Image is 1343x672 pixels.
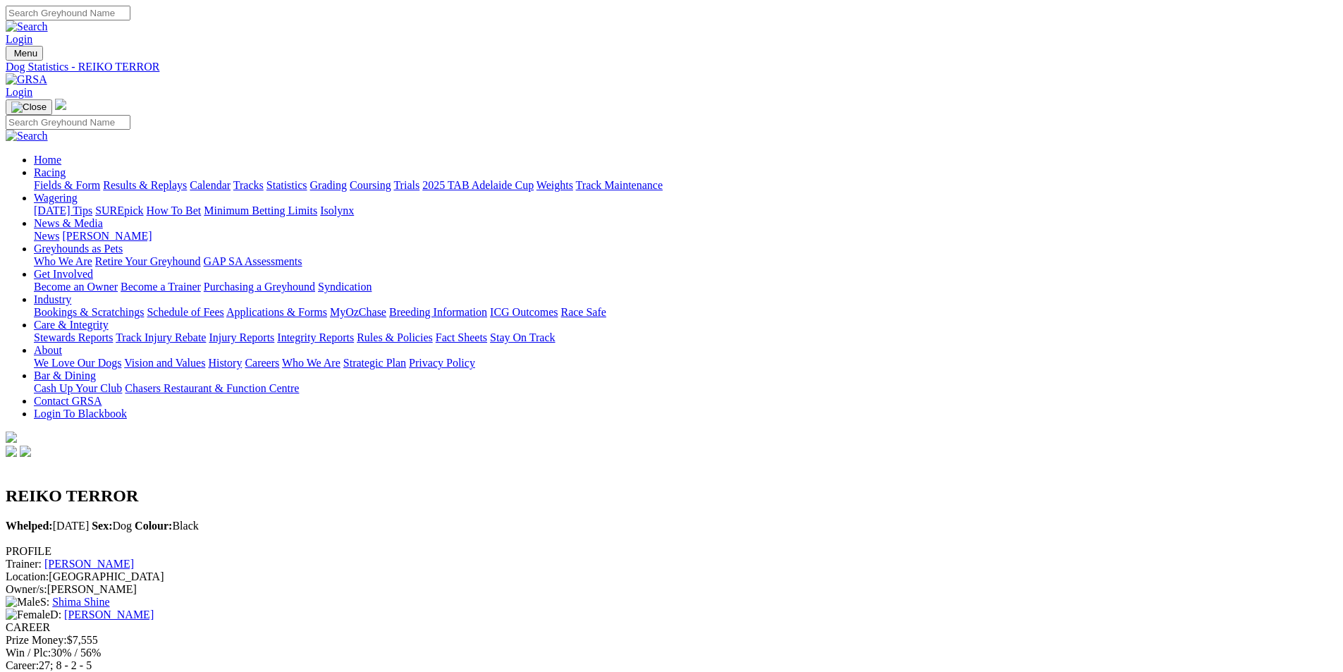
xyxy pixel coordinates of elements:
[6,33,32,45] a: Login
[64,609,154,621] a: [PERSON_NAME]
[6,647,1337,659] div: 30% / 56%
[34,357,121,369] a: We Love Our Dogs
[6,432,17,443] img: logo-grsa-white.png
[6,659,1337,672] div: 27; 8 - 2 - 5
[11,102,47,113] img: Close
[6,520,53,532] b: Whelped:
[6,583,47,595] span: Owner/s:
[209,331,274,343] a: Injury Reports
[34,408,127,420] a: Login To Blackbook
[320,204,354,216] a: Isolynx
[34,281,118,293] a: Become an Owner
[6,634,67,646] span: Prize Money:
[6,520,89,532] span: [DATE]
[34,344,62,356] a: About
[34,255,92,267] a: Who We Are
[6,647,51,659] span: Win / Plc:
[103,179,187,191] a: Results & Replays
[34,395,102,407] a: Contact GRSA
[422,179,534,191] a: 2025 TAB Adelaide Cup
[34,331,1337,344] div: Care & Integrity
[116,331,206,343] a: Track Injury Rebate
[34,179,100,191] a: Fields & Form
[34,243,123,255] a: Greyhounds as Pets
[62,230,152,242] a: [PERSON_NAME]
[560,306,606,318] a: Race Safe
[6,659,39,671] span: Career:
[389,306,487,318] a: Breeding Information
[34,217,103,229] a: News & Media
[6,130,48,142] img: Search
[6,86,32,98] a: Login
[92,520,132,532] span: Dog
[135,520,199,532] span: Black
[14,48,37,59] span: Menu
[34,204,1337,217] div: Wagering
[204,255,302,267] a: GAP SA Assessments
[245,357,279,369] a: Careers
[409,357,475,369] a: Privacy Policy
[310,179,347,191] a: Grading
[147,204,202,216] a: How To Bet
[318,281,372,293] a: Syndication
[34,357,1337,369] div: About
[6,99,52,115] button: Toggle navigation
[95,255,201,267] a: Retire Your Greyhound
[34,154,61,166] a: Home
[6,570,49,582] span: Location:
[125,382,299,394] a: Chasers Restaurant & Function Centre
[34,230,1337,243] div: News & Media
[20,446,31,457] img: twitter.svg
[190,179,231,191] a: Calendar
[6,46,43,61] button: Toggle navigation
[6,609,61,621] span: D:
[6,6,130,20] input: Search
[34,382,122,394] a: Cash Up Your Club
[350,179,391,191] a: Coursing
[6,634,1337,647] div: $7,555
[147,306,223,318] a: Schedule of Fees
[330,306,386,318] a: MyOzChase
[34,382,1337,395] div: Bar & Dining
[34,369,96,381] a: Bar & Dining
[343,357,406,369] a: Strategic Plan
[277,331,354,343] a: Integrity Reports
[34,306,1337,319] div: Industry
[92,520,112,532] b: Sex:
[226,306,327,318] a: Applications & Forms
[34,268,93,280] a: Get Involved
[34,306,144,318] a: Bookings & Scratchings
[6,487,1337,506] h2: REIKO TERROR
[34,192,78,204] a: Wagering
[34,230,59,242] a: News
[6,446,17,457] img: facebook.svg
[208,357,242,369] a: History
[44,558,134,570] a: [PERSON_NAME]
[95,204,143,216] a: SUREpick
[6,583,1337,596] div: [PERSON_NAME]
[55,99,66,110] img: logo-grsa-white.png
[34,179,1337,192] div: Racing
[6,115,130,130] input: Search
[357,331,433,343] a: Rules & Policies
[34,319,109,331] a: Care & Integrity
[393,179,419,191] a: Trials
[52,596,109,608] a: Shima Shine
[436,331,487,343] a: Fact Sheets
[204,281,315,293] a: Purchasing a Greyhound
[204,204,317,216] a: Minimum Betting Limits
[6,20,48,33] img: Search
[6,570,1337,583] div: [GEOGRAPHIC_DATA]
[536,179,573,191] a: Weights
[6,596,40,609] img: Male
[6,558,42,570] span: Trainer:
[6,596,49,608] span: S:
[490,306,558,318] a: ICG Outcomes
[6,621,1337,634] div: CAREER
[121,281,201,293] a: Become a Trainer
[6,545,1337,558] div: PROFILE
[6,61,1337,73] a: Dog Statistics - REIKO TERROR
[266,179,307,191] a: Statistics
[34,281,1337,293] div: Get Involved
